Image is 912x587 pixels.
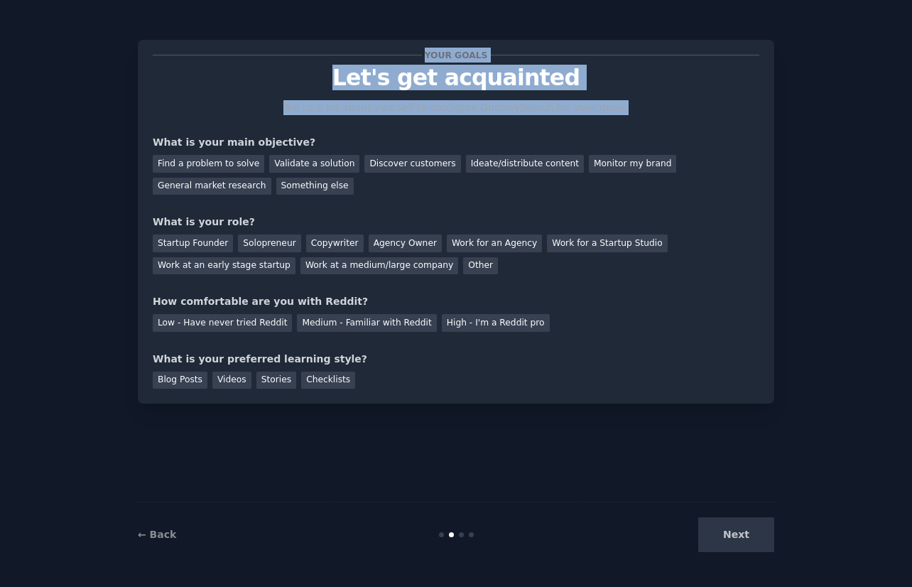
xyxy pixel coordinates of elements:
div: High - I'm a Reddit pro [442,314,550,332]
div: Other [463,257,498,275]
div: Low - Have never tried Reddit [153,314,292,332]
div: Copywriter [306,235,364,252]
div: What is your preferred learning style? [153,352,759,367]
div: Validate a solution [269,155,359,173]
div: Something else [276,178,354,195]
div: Work at a medium/large company [300,257,458,275]
div: Work at an early stage startup [153,257,295,275]
div: Agency Owner [369,235,442,252]
div: Blog Posts [153,372,207,389]
span: Your goals [422,48,490,63]
div: Ideate/distribute content [466,155,584,173]
div: Videos [212,372,251,389]
div: Startup Founder [153,235,233,252]
div: Checklists [301,372,355,389]
div: Stories [256,372,296,389]
div: Discover customers [364,155,460,173]
div: Work for an Agency [447,235,542,252]
a: ← Back [138,529,176,540]
div: General market research [153,178,271,195]
div: Find a problem to solve [153,155,264,173]
div: What is your main objective? [153,135,759,150]
div: What is your role? [153,215,759,230]
div: Medium - Familiar with Reddit [297,314,436,332]
div: Work for a Startup Studio [547,235,667,252]
p: Tell us a bit about yourself to configure GummySearch for your goals. [277,100,635,115]
div: Monitor my brand [589,155,676,173]
div: How comfortable are you with Reddit? [153,294,759,309]
p: Let's get acquainted [153,65,759,90]
div: Solopreneur [238,235,300,252]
